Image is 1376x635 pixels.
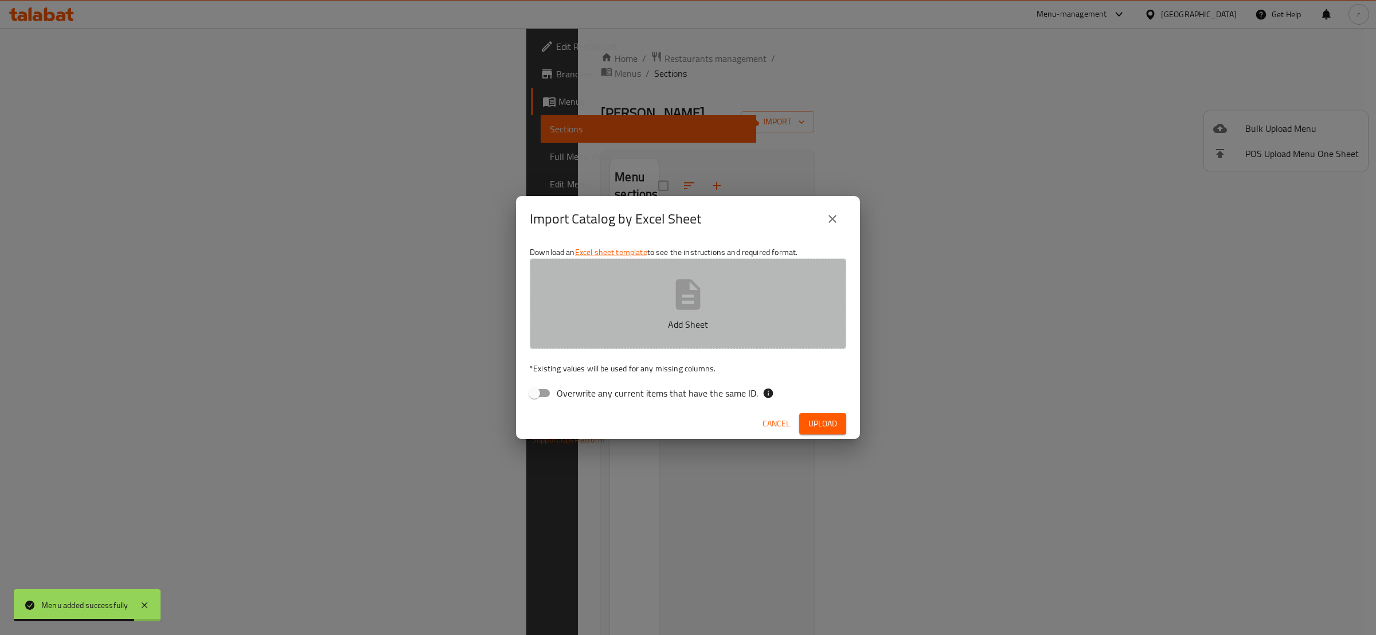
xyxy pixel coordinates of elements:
p: Add Sheet [548,317,828,331]
button: Cancel [758,413,795,434]
svg: If the overwrite option isn't selected, then the items that match an existing ID will be ignored ... [763,387,774,399]
div: Menu added successfully [41,599,128,612]
button: close [819,205,846,233]
span: Cancel [763,417,790,431]
h2: Import Catalog by Excel Sheet [530,210,701,228]
button: Add Sheet [530,258,846,349]
span: Overwrite any current items that have the same ID. [557,386,758,400]
span: Upload [808,417,837,431]
div: Download an to see the instructions and required format. [516,242,860,408]
p: Existing values will be used for any missing columns. [530,363,846,374]
a: Excel sheet template [575,245,647,260]
button: Upload [799,413,846,434]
